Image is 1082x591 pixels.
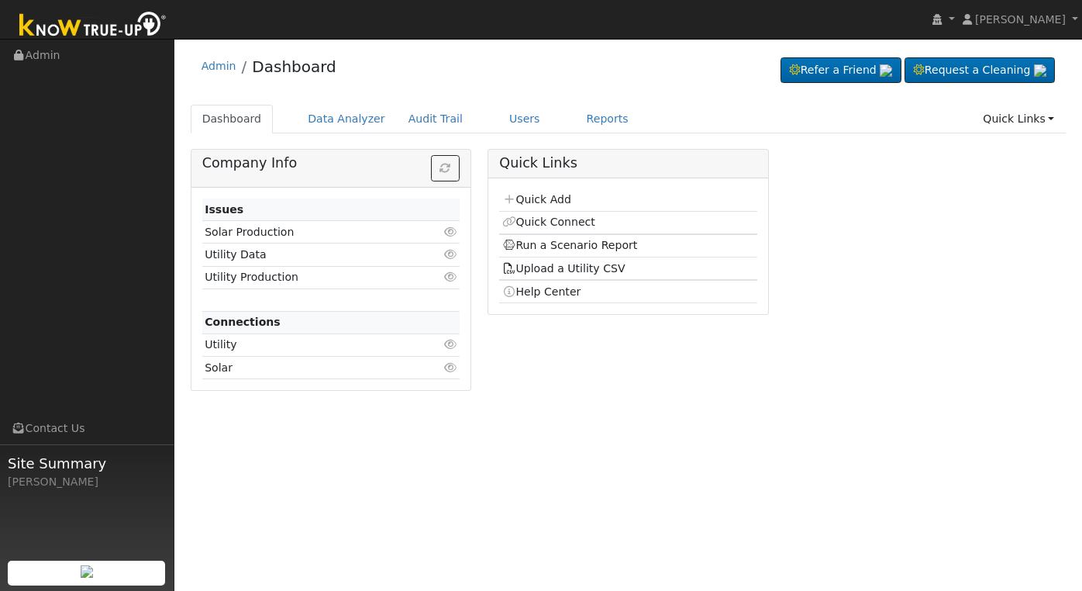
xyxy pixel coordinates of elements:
a: Quick Add [502,193,571,206]
div: [PERSON_NAME] [8,474,166,490]
i: Click to view [443,271,457,282]
span: Site Summary [8,453,166,474]
a: Data Analyzer [296,105,397,133]
td: Solar [202,357,419,379]
td: Solar Production [202,221,419,244]
a: Audit Trail [397,105,474,133]
h5: Quick Links [499,155,756,171]
td: Utility [202,334,419,356]
td: Utility Production [202,266,419,289]
a: Request a Cleaning [905,57,1055,84]
a: Reports [575,105,640,133]
i: Click to view [443,362,457,373]
img: Know True-Up [12,9,174,43]
td: Utility Data [202,244,419,266]
a: Dashboard [191,105,274,133]
strong: Issues [205,203,243,216]
h5: Company Info [202,155,460,171]
img: retrieve [81,565,93,578]
i: Click to view [443,249,457,260]
a: Run a Scenario Report [502,239,638,251]
a: Upload a Utility CSV [502,262,625,275]
span: [PERSON_NAME] [975,13,1066,26]
a: Refer a Friend [780,57,901,84]
i: Click to view [443,226,457,237]
i: Click to view [443,339,457,350]
img: retrieve [880,64,892,77]
a: Quick Connect [502,216,595,228]
a: Admin [202,60,236,72]
a: Help Center [502,285,581,298]
a: Dashboard [252,57,336,76]
a: Quick Links [971,105,1066,133]
img: retrieve [1034,64,1046,77]
strong: Connections [205,316,281,328]
a: Users [498,105,552,133]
